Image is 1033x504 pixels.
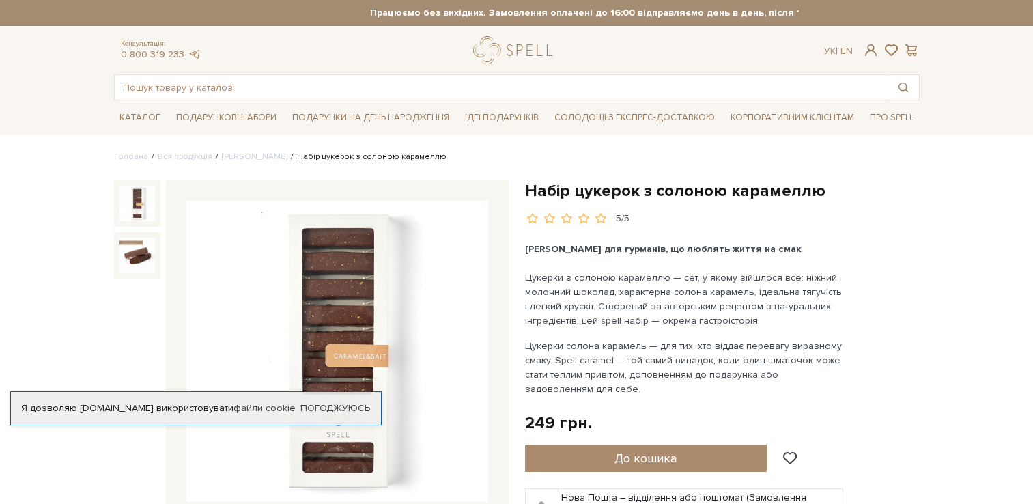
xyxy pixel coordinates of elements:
li: Набір цукерок з солоною карамеллю [287,151,447,163]
a: telegram [188,48,201,60]
div: 5/5 [616,212,629,225]
a: Солодощі з експрес-доставкою [549,106,720,129]
a: Головна [114,152,148,162]
div: Ук [824,45,853,57]
a: [PERSON_NAME] [222,152,287,162]
a: файли cookie [234,402,296,414]
div: Я дозволяю [DOMAIN_NAME] використовувати [11,402,381,415]
span: Про Spell [864,107,919,128]
a: 0 800 319 233 [121,48,184,60]
a: En [840,45,853,57]
span: Каталог [114,107,166,128]
button: До кошика [525,445,767,472]
button: Пошук товару у каталозі [888,75,919,100]
span: | [836,45,838,57]
span: Ідеї подарунків [459,107,544,128]
img: Набір цукерок з солоною карамеллю [119,238,155,273]
span: Подарункові набори [171,107,282,128]
a: Вся продукція [158,152,212,162]
input: Пошук товару у каталозі [115,75,888,100]
span: Консультація: [121,40,201,48]
span: [PERSON_NAME] для гурманів, що люблять життя на смак [525,243,802,255]
span: Подарунки на День народження [287,107,455,128]
img: Набір цукерок з солоною карамеллю [119,186,155,221]
a: Погоджуюсь [300,402,370,415]
span: До кошика [614,451,677,466]
a: Корпоративним клієнтам [725,106,860,129]
a: logo [473,36,558,64]
span: Цукерки з солоною карамеллю — сет, у якому зійшлося все: ніжний молочний шоколад, характерна соло... [525,272,845,326]
img: Набір цукерок з солоною карамеллю [186,201,488,503]
span: Цукерки солона карамель — для тих, хто віддає перевагу виразному смаку. Spell caramel — той самий... [525,340,845,395]
div: 249 грн. [525,412,592,434]
h1: Набір цукерок з солоною карамеллю [525,180,920,201]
